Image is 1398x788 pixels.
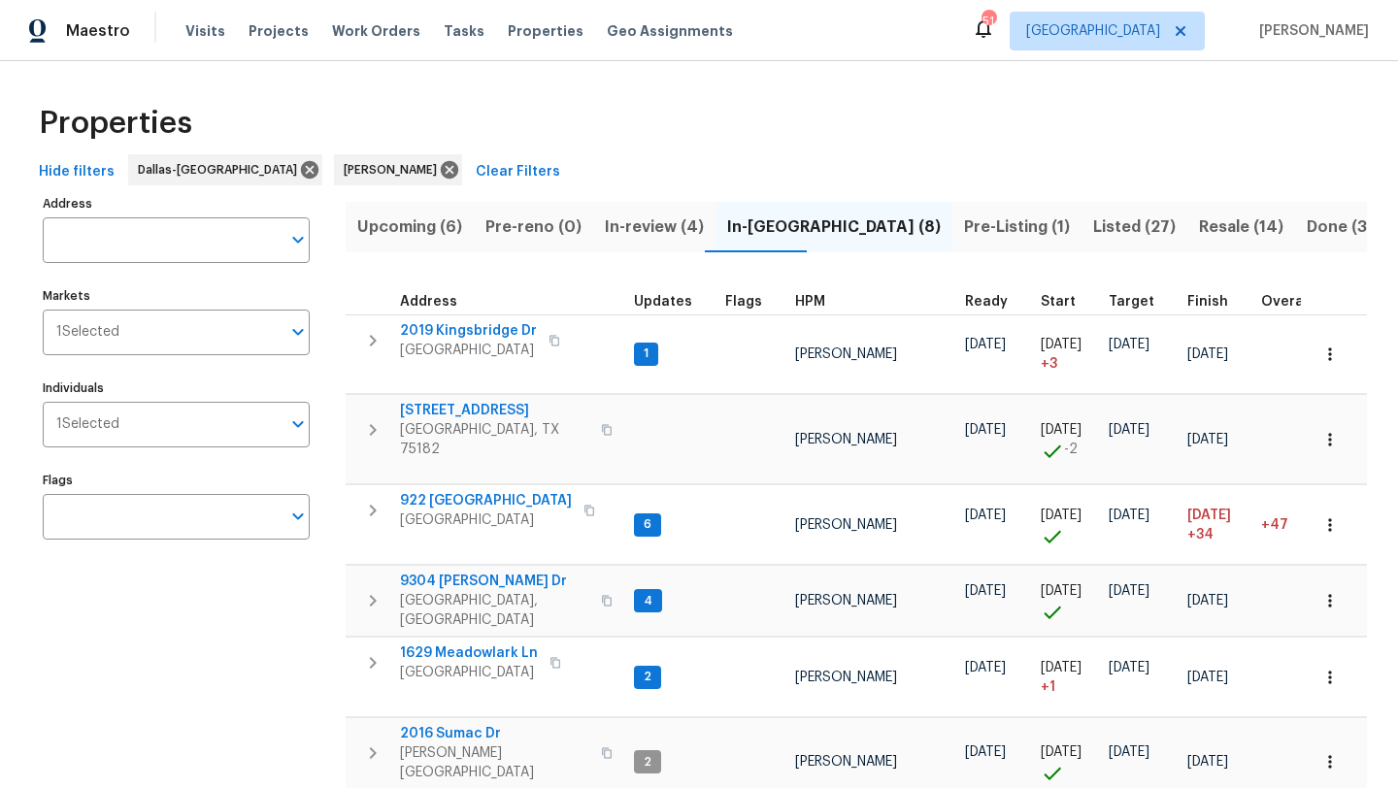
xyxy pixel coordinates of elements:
[1187,594,1228,607] span: [DATE]
[400,743,589,782] span: [PERSON_NAME][GEOGRAPHIC_DATA]
[56,324,119,341] span: 1 Selected
[1033,314,1101,394] td: Project started 3 days late
[795,433,897,446] span: [PERSON_NAME]
[332,21,420,41] span: Work Orders
[795,755,897,769] span: [PERSON_NAME]
[1041,338,1082,351] span: [DATE]
[43,290,310,302] label: Markets
[605,213,704,241] span: In-review (4)
[1307,213,1394,241] span: Done (369)
[400,510,572,530] span: [GEOGRAPHIC_DATA]
[1109,295,1172,309] div: Target renovation project end date
[725,295,762,309] span: Flags
[1199,213,1283,241] span: Resale (14)
[965,661,1006,674] span: [DATE]
[1187,347,1228,361] span: [DATE]
[66,21,130,41] span: Maestro
[1033,566,1101,637] td: Project started on time
[1187,509,1231,522] span: [DATE]
[965,423,1006,437] span: [DATE]
[636,669,659,685] span: 2
[400,643,538,663] span: 1629 Meadowlark Ln
[400,572,589,591] span: 9304 [PERSON_NAME] Dr
[39,160,115,184] span: Hide filters
[965,745,1006,759] span: [DATE]
[1187,433,1228,446] span: [DATE]
[1093,213,1176,241] span: Listed (27)
[795,594,897,607] span: [PERSON_NAME]
[444,24,484,38] span: Tasks
[1109,338,1149,351] span: [DATE]
[1041,745,1082,759] span: [DATE]
[508,21,583,41] span: Properties
[56,416,119,433] span: 1 Selected
[1026,21,1160,41] span: [GEOGRAPHIC_DATA]
[400,491,572,510] span: 922 [GEOGRAPHIC_DATA]
[284,226,312,253] button: Open
[965,295,1025,309] div: Earliest renovation start date (first business day after COE or Checkout)
[476,160,560,184] span: Clear Filters
[795,518,897,532] span: [PERSON_NAME]
[1041,661,1082,674] span: [DATE]
[284,503,312,530] button: Open
[1187,295,1246,309] div: Projected renovation finish date
[249,21,309,41] span: Projects
[636,345,656,362] span: 1
[607,21,733,41] span: Geo Assignments
[43,198,310,210] label: Address
[284,410,312,438] button: Open
[400,591,589,630] span: [GEOGRAPHIC_DATA], [GEOGRAPHIC_DATA]
[1041,354,1057,374] span: + 3
[1041,423,1082,437] span: [DATE]
[43,382,310,394] label: Individuals
[1261,295,1329,309] div: Days past target finish date
[1041,295,1076,309] span: Start
[795,347,897,361] span: [PERSON_NAME]
[400,341,537,360] span: [GEOGRAPHIC_DATA]
[400,321,537,341] span: 2019 Kingsbridge Dr
[400,663,538,682] span: [GEOGRAPHIC_DATA]
[1041,584,1082,598] span: [DATE]
[357,213,462,241] span: Upcoming (6)
[334,154,462,185] div: [PERSON_NAME]
[1187,671,1228,684] span: [DATE]
[965,295,1008,309] span: Ready
[400,401,589,420] span: [STREET_ADDRESS]
[1261,518,1288,532] span: +47
[1033,485,1101,565] td: Project started on time
[485,213,582,241] span: Pre-reno (0)
[1109,745,1149,759] span: [DATE]
[634,295,692,309] span: Updates
[1180,485,1253,565] td: Scheduled to finish 34 day(s) late
[1041,509,1082,522] span: [DATE]
[1261,295,1312,309] span: Overall
[1187,525,1214,544] span: +34
[400,295,457,309] span: Address
[138,160,305,180] span: Dallas-[GEOGRAPHIC_DATA]
[727,213,941,241] span: In-[GEOGRAPHIC_DATA] (8)
[39,114,192,133] span: Properties
[1187,755,1228,769] span: [DATE]
[468,154,568,190] button: Clear Filters
[1253,485,1337,565] td: 47 day(s) past target finish date
[636,754,659,771] span: 2
[795,671,897,684] span: [PERSON_NAME]
[128,154,322,185] div: Dallas-[GEOGRAPHIC_DATA]
[1109,423,1149,437] span: [DATE]
[636,593,660,609] span: 4
[1187,295,1228,309] span: Finish
[795,295,825,309] span: HPM
[1033,395,1101,484] td: Project started 2 days early
[400,420,589,459] span: [GEOGRAPHIC_DATA], TX 75182
[400,724,589,743] span: 2016 Sumac Dr
[636,516,659,533] span: 6
[1041,677,1055,697] span: + 1
[965,584,1006,598] span: [DATE]
[1064,440,1078,459] span: -2
[1041,295,1093,309] div: Actual renovation start date
[1109,661,1149,674] span: [DATE]
[965,509,1006,522] span: [DATE]
[1251,21,1369,41] span: [PERSON_NAME]
[344,160,445,180] span: [PERSON_NAME]
[965,338,1006,351] span: [DATE]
